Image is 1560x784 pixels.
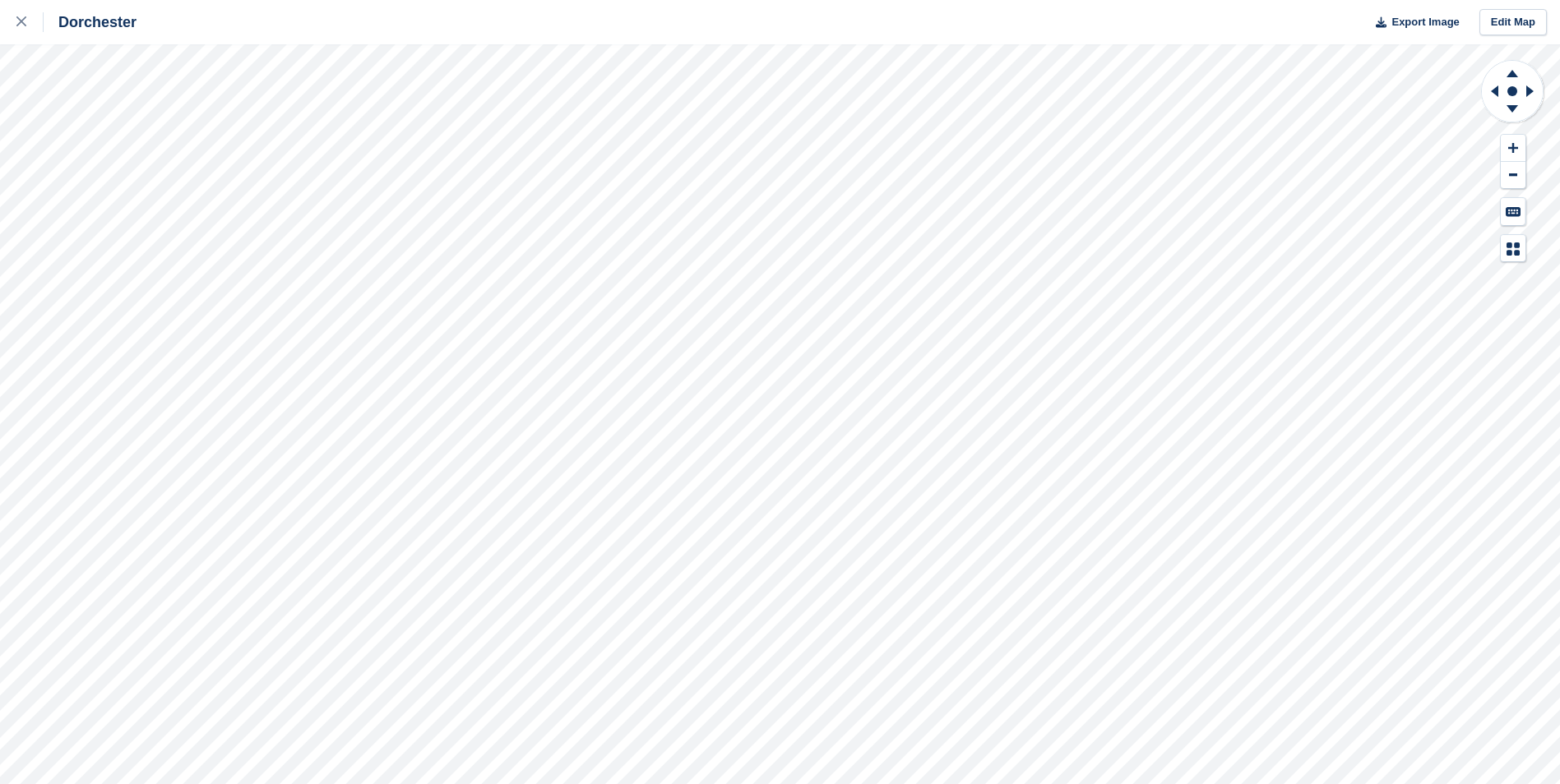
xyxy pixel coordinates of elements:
a: Edit Map [1479,9,1547,36]
button: Export Image [1366,9,1460,36]
button: Zoom Out [1501,162,1525,189]
button: Keyboard Shortcuts [1501,198,1525,225]
span: Export Image [1391,14,1459,30]
button: Zoom In [1501,135,1525,162]
button: Map Legend [1501,235,1525,262]
div: Dorchester [44,12,137,32]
